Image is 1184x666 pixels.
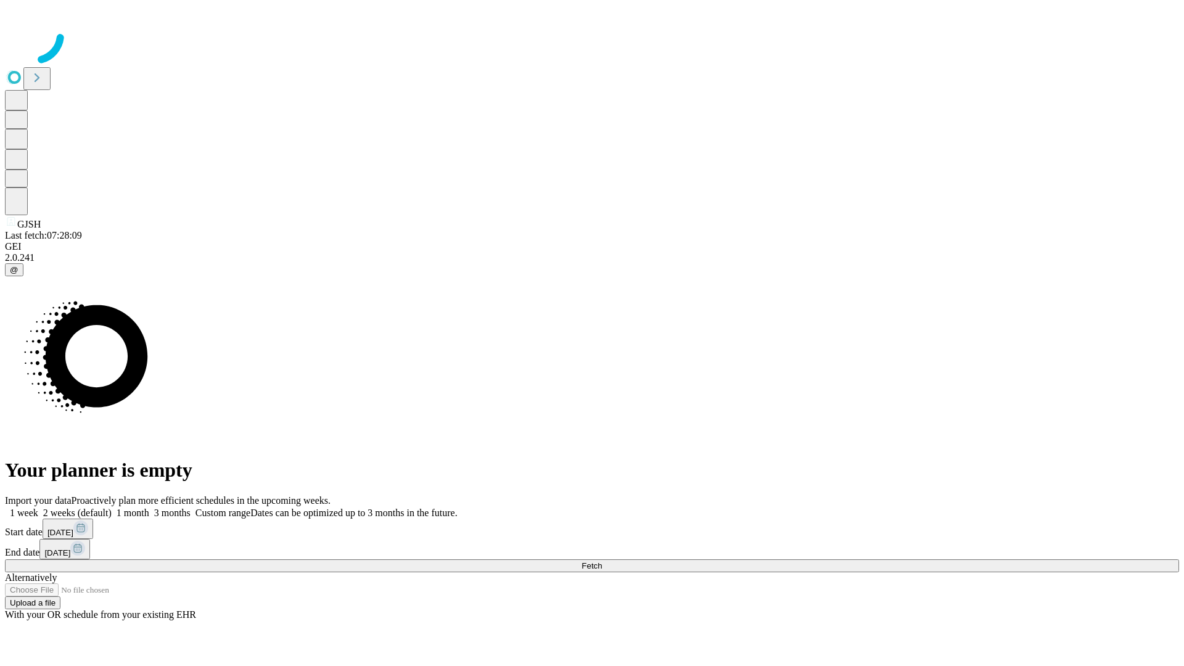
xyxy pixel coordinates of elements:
[5,609,196,620] span: With your OR schedule from your existing EHR
[250,508,457,518] span: Dates can be optimized up to 3 months in the future.
[5,241,1179,252] div: GEI
[5,559,1179,572] button: Fetch
[5,252,1179,263] div: 2.0.241
[5,572,57,583] span: Alternatively
[195,508,250,518] span: Custom range
[5,495,72,506] span: Import your data
[154,508,191,518] span: 3 months
[43,519,93,539] button: [DATE]
[5,596,60,609] button: Upload a file
[47,528,73,537] span: [DATE]
[5,519,1179,539] div: Start date
[5,539,1179,559] div: End date
[582,561,602,570] span: Fetch
[5,263,23,276] button: @
[72,495,331,506] span: Proactively plan more efficient schedules in the upcoming weeks.
[117,508,149,518] span: 1 month
[44,548,70,557] span: [DATE]
[43,508,112,518] span: 2 weeks (default)
[10,265,18,274] span: @
[5,459,1179,482] h1: Your planner is empty
[5,230,82,240] span: Last fetch: 07:28:09
[10,508,38,518] span: 1 week
[17,219,41,229] span: GJSH
[39,539,90,559] button: [DATE]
